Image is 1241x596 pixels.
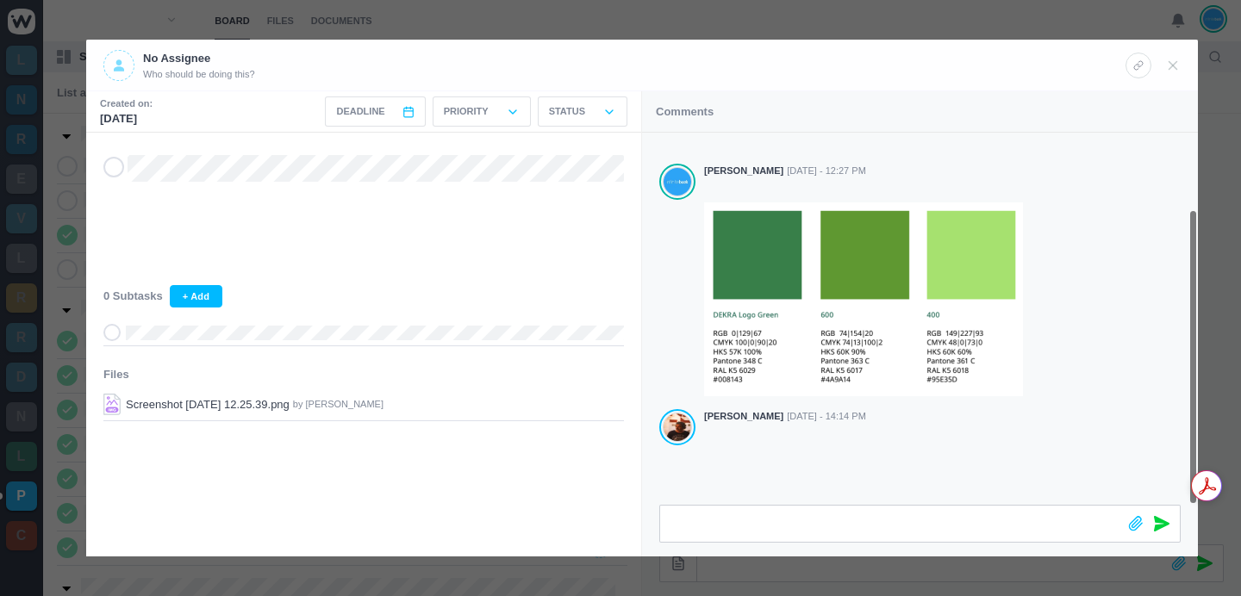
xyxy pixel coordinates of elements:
[143,50,255,67] p: No Assignee
[549,104,585,119] p: Status
[444,104,489,119] p: Priority
[100,110,153,127] p: [DATE]
[100,96,153,111] small: Created on:
[336,104,384,119] span: Deadline
[143,67,255,82] span: Who should be doing this?
[656,103,714,121] p: Comments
